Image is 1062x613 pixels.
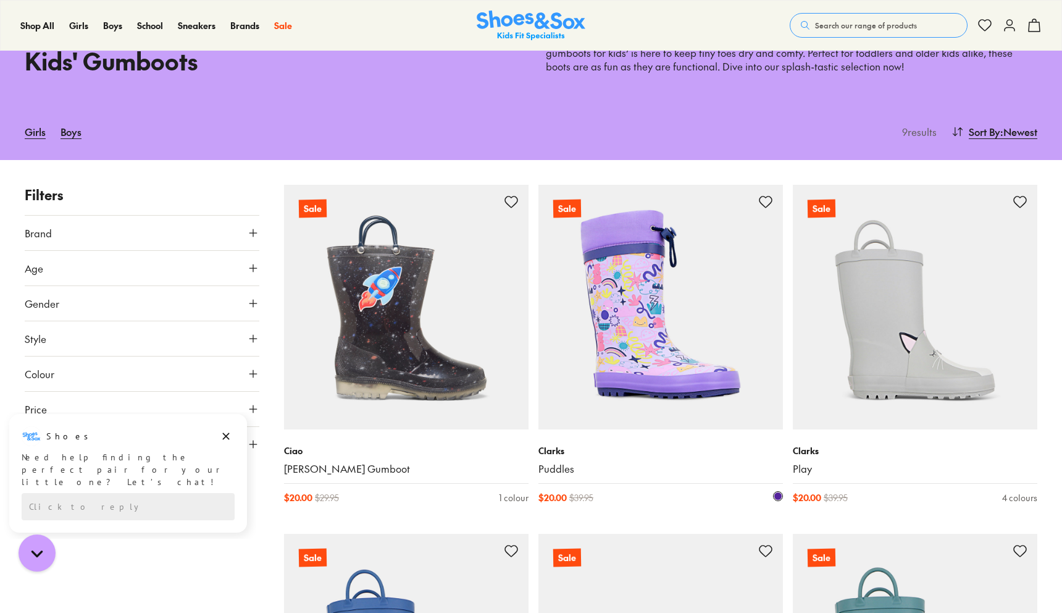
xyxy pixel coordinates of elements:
[22,14,41,34] img: Shoes logo
[815,20,917,31] span: Search our range of products
[25,118,46,145] a: Girls
[790,13,968,38] button: Search our range of products
[178,19,215,32] a: Sneakers
[20,19,54,32] a: Shop All
[25,251,259,285] button: Age
[538,462,783,476] a: Puddles
[25,392,259,426] button: Price
[315,491,339,504] span: $ 29.95
[897,124,937,139] p: 9 results
[1002,491,1037,504] div: 4 colours
[25,261,43,276] span: Age
[103,19,122,32] a: Boys
[274,19,292,32] a: Sale
[808,548,835,567] p: Sale
[824,491,848,504] span: $ 39.95
[553,199,581,218] p: Sale
[553,548,581,567] p: Sale
[284,444,529,457] p: Ciao
[46,18,95,30] h3: Shoes
[22,39,235,76] div: Need help finding the perfect pair for your little one? Let’s chat!
[969,124,1000,139] span: Sort By
[793,462,1037,476] a: Play
[538,491,567,504] span: $ 20.00
[477,11,585,41] a: Shoes & Sox
[217,15,235,33] button: Dismiss campaign
[477,11,585,41] img: SNS_Logo_Responsive.svg
[9,14,247,76] div: Message from Shoes. Need help finding the perfect pair for your little one? Let’s chat!
[230,19,259,32] a: Brands
[25,321,259,356] button: Style
[793,185,1037,429] a: Sale
[25,296,59,311] span: Gender
[9,2,247,120] div: Campaign message
[69,19,88,32] a: Girls
[808,199,835,218] p: Sale
[25,366,54,381] span: Colour
[22,81,235,108] div: Reply to the campaigns
[284,462,529,476] a: [PERSON_NAME] Gumboot
[299,199,327,218] p: Sale
[25,226,52,240] span: Brand
[951,118,1037,145] button: Sort By:Newest
[1000,124,1037,139] span: : Newest
[25,43,516,78] h1: Kids' Gumboots
[284,185,529,429] a: Sale
[793,444,1037,457] p: Clarks
[499,491,529,504] div: 1 colour
[25,185,259,205] p: Filters
[538,444,783,457] p: Clarks
[25,357,259,391] button: Colour
[569,491,593,504] span: $ 39.95
[538,185,783,429] a: Sale
[61,118,82,145] a: Boys
[25,286,259,321] button: Gender
[793,491,821,504] span: $ 20.00
[25,216,259,250] button: Brand
[299,548,327,567] p: Sale
[12,530,62,576] iframe: Gorgias live chat messenger
[25,402,47,416] span: Price
[284,491,312,504] span: $ 20.00
[25,331,46,346] span: Style
[137,19,163,32] a: School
